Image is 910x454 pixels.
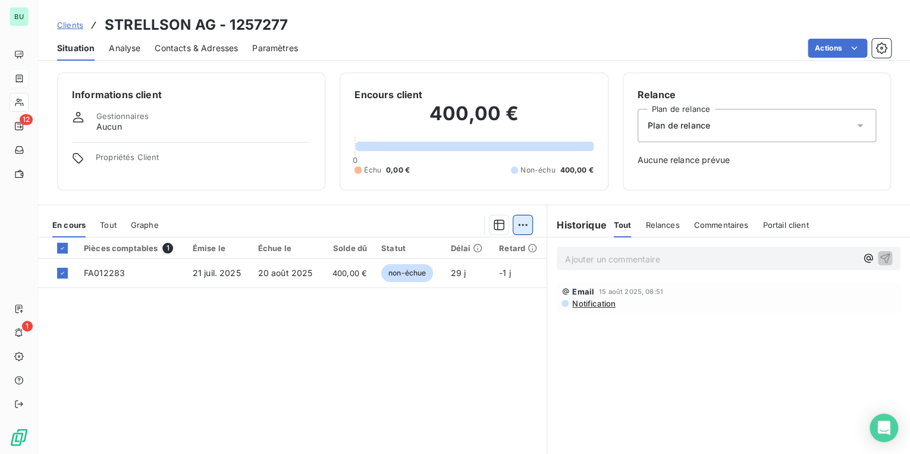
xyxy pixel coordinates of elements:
span: Gestionnaires [96,111,149,121]
span: Analyse [109,42,140,54]
span: Échu [364,165,381,176]
span: Tout [614,220,632,230]
h6: Historique [547,218,607,232]
button: Actions [808,39,867,58]
span: Relances [645,220,679,230]
span: Propriétés Client [96,152,310,169]
span: En cours [52,220,86,230]
span: 0 [353,155,357,165]
h6: Informations client [72,87,310,102]
h6: Encours client [354,87,422,102]
h2: 400,00 € [354,102,593,137]
span: non-échue [381,264,433,282]
div: Retard [499,243,539,253]
span: Graphe [131,220,159,230]
span: 0,00 € [386,165,410,176]
span: FA012283 [84,268,125,278]
span: Situation [57,42,95,54]
span: Non-échu [520,165,555,176]
span: Contacts & Adresses [155,42,238,54]
span: 15 août 2025, 08:51 [599,288,663,295]
span: Tout [100,220,117,230]
img: Logo LeanPay [10,428,29,447]
span: Portail client [762,220,808,230]
div: Délai [451,243,485,253]
span: Clients [57,20,83,30]
span: Plan de relance [648,120,710,131]
span: 21 juil. 2025 [193,268,241,278]
span: 12 [20,114,33,125]
a: Clients [57,19,83,31]
div: Émise le [193,243,244,253]
span: Aucune relance prévue [638,154,876,166]
h6: Relance [638,87,876,102]
span: 29 j [451,268,466,278]
span: Commentaires [694,220,748,230]
div: BU [10,7,29,26]
div: Pièces comptables [84,243,178,253]
h3: STRELLSON AG - 1257277 [105,14,288,36]
span: Paramètres [252,42,298,54]
div: Statut [381,243,437,253]
a: 12 [10,117,28,136]
span: -1 j [499,268,511,278]
span: 20 août 2025 [258,268,313,278]
div: Échue le [258,243,316,253]
span: 1 [162,243,173,253]
span: 400,00 € [330,267,367,279]
span: 1 [22,321,33,331]
span: 400,00 € [560,165,593,176]
span: Email [572,287,594,296]
span: Notification [571,299,616,308]
div: Open Intercom Messenger [870,414,898,442]
span: Aucun [96,121,122,133]
div: Solde dû [330,243,367,253]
